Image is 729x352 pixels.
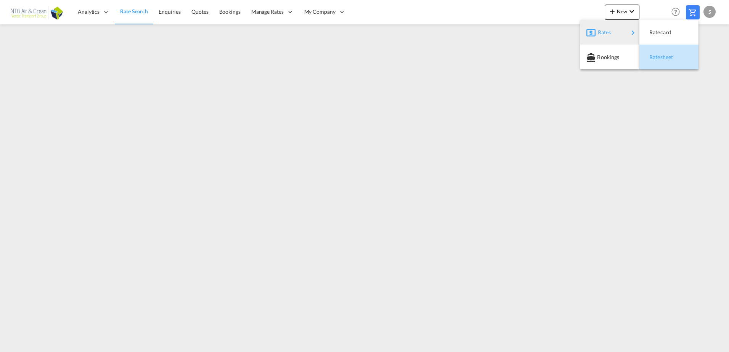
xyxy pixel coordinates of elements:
[586,48,633,67] div: Bookings
[598,25,607,40] span: Rates
[580,45,639,69] button: Bookings
[646,48,692,67] div: Ratesheet
[649,50,658,65] span: Ratesheet
[628,28,637,37] md-icon: icon-chevron-right
[649,25,658,40] span: Ratecard
[597,50,605,65] span: Bookings
[646,23,692,42] div: Ratecard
